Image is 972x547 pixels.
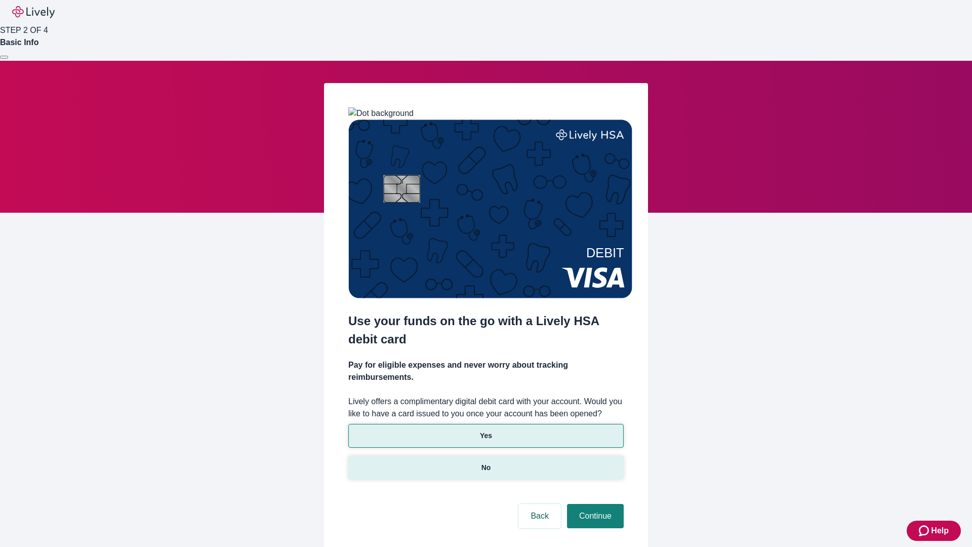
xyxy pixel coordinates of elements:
[348,120,632,298] img: Debit card
[931,525,949,537] span: Help
[480,431,492,441] p: Yes
[567,504,624,528] button: Continue
[12,6,55,18] img: Lively
[919,525,931,537] svg: Zendesk support icon
[348,107,414,120] img: Dot background
[518,504,561,528] button: Back
[481,462,491,473] p: No
[348,424,624,448] button: Yes
[348,456,624,480] button: No
[348,312,624,348] h2: Use your funds on the go with a Lively HSA debit card
[907,521,961,541] button: Zendesk support iconHelp
[348,396,624,420] label: Lively offers a complimentary digital debit card with your account. Would you like to have a card...
[348,359,624,383] h4: Pay for eligible expenses and never worry about tracking reimbursements.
